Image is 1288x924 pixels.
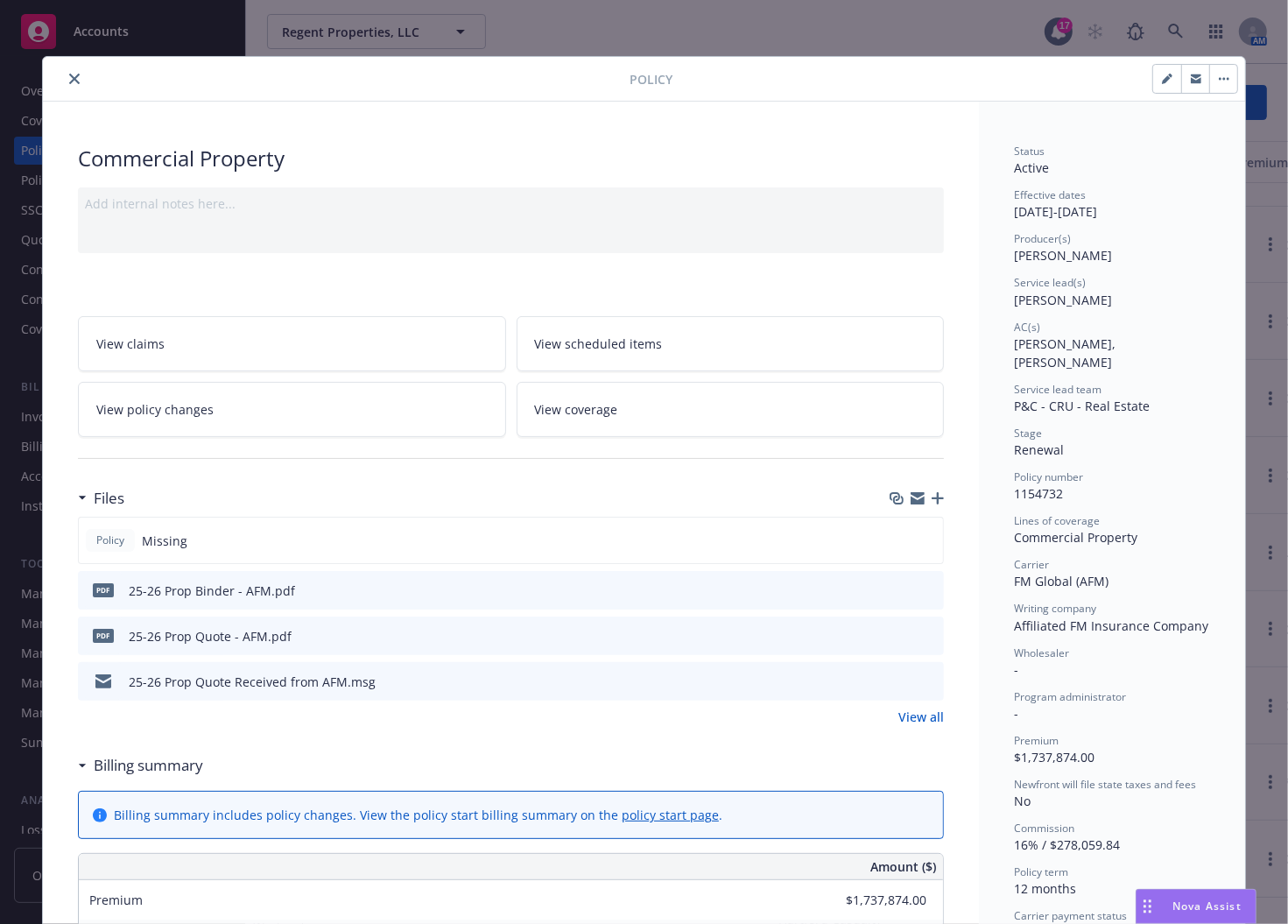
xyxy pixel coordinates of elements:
span: Service lead team [1014,382,1101,397]
button: preview file [921,582,937,600]
div: 25-26 Prop Binder - AFM.pdf [129,582,295,600]
span: Lines of coverage [1014,513,1100,528]
span: Premium [89,892,143,908]
span: Commercial Property [1014,529,1137,546]
span: Policy [93,533,128,548]
span: 12 months [1014,880,1076,897]
span: Status [1014,144,1045,159]
span: [PERSON_NAME] [1014,292,1112,308]
span: Stage [1014,426,1042,441]
span: Active [1014,159,1049,176]
span: Amount ($) [870,857,936,876]
button: download file [893,582,907,600]
span: - [1014,705,1018,722]
div: 25-26 Prop Quote - AFM.pdf [129,627,292,645]
span: AC(s) [1014,320,1040,335]
span: Effective dates [1014,187,1086,202]
a: View scheduled items [517,316,945,371]
button: preview file [921,673,937,691]
div: Billing summary [78,754,203,777]
span: [PERSON_NAME], [PERSON_NAME] [1014,335,1119,370]
span: Program administrator [1014,689,1126,704]
button: preview file [921,627,937,645]
span: Renewal [1014,441,1064,458]
button: close [64,68,85,89]
input: 0.00 [823,887,937,913]
span: Affiliated FM Insurance Company [1014,617,1208,634]
span: Policy number [1014,469,1083,484]
span: Service lead(s) [1014,275,1086,290]
span: [PERSON_NAME] [1014,247,1112,264]
span: Producer(s) [1014,231,1071,246]
span: Nova Assist [1172,899,1242,913]
span: View policy changes [96,400,214,419]
div: Drag to move [1137,890,1158,923]
div: Add internal notes here... [85,194,937,213]
button: download file [893,673,907,691]
span: Commission [1014,821,1074,836]
span: Carrier [1014,557,1049,572]
span: Policy term [1014,864,1068,879]
span: No [1014,793,1031,809]
div: Commercial Property [78,144,944,173]
span: Missing [142,532,187,550]
a: View policy changes [78,382,506,437]
span: - [1014,661,1018,678]
span: Policy [630,70,672,88]
span: Wholesaler [1014,645,1069,660]
span: View coverage [535,400,618,419]
div: Files [78,487,124,510]
h3: Billing summary [94,754,203,777]
a: View all [898,708,944,726]
div: [DATE] - [DATE] [1014,187,1210,221]
span: Premium [1014,733,1059,748]
span: View claims [96,335,165,353]
div: Billing summary includes policy changes. View the policy start billing summary on the . [114,806,722,824]
span: pdf [93,583,114,596]
span: 16% / $278,059.84 [1014,836,1120,853]
span: Newfront will file state taxes and fees [1014,777,1196,792]
span: FM Global (AFM) [1014,573,1109,589]
button: download file [893,627,907,645]
span: Carrier payment status [1014,908,1127,923]
span: View scheduled items [535,335,663,353]
a: View coverage [517,382,945,437]
h3: Files [94,487,124,510]
span: 1154732 [1014,485,1063,502]
span: P&C - CRU - Real Estate [1014,398,1150,414]
span: $1,737,874.00 [1014,749,1094,765]
a: View claims [78,316,506,371]
span: Writing company [1014,601,1096,616]
a: policy start page [622,807,719,823]
span: pdf [93,629,114,642]
button: Nova Assist [1136,889,1256,924]
div: 25-26 Prop Quote Received from AFM.msg [129,673,376,691]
